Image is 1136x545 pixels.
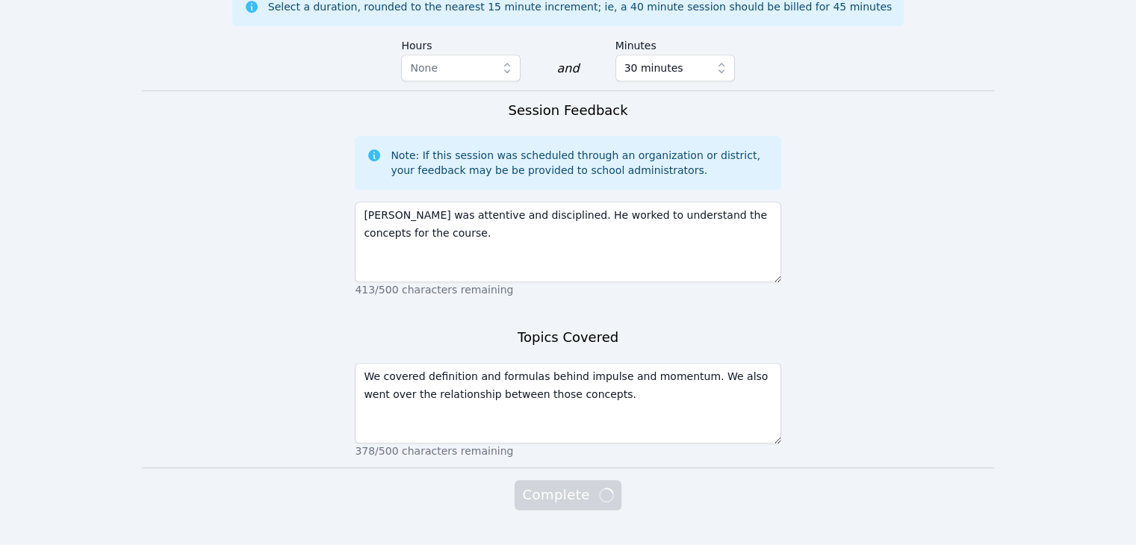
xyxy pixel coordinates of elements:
[410,62,438,74] span: None
[515,480,621,510] button: Complete
[556,60,579,78] div: and
[615,32,735,54] label: Minutes
[624,59,683,77] span: 30 minutes
[355,282,780,297] p: 413/500 characters remaining
[522,485,613,505] span: Complete
[508,100,627,121] h3: Session Feedback
[401,32,521,54] label: Hours
[401,54,521,81] button: None
[355,443,780,458] p: 378/500 characters remaining
[391,148,769,178] div: Note: If this session was scheduled through an organization or district, your feedback may be be ...
[615,54,735,81] button: 30 minutes
[355,202,780,282] textarea: [PERSON_NAME] was attentive and disciplined. He worked to understand the concepts for the course.
[518,327,618,348] h3: Topics Covered
[355,363,780,443] textarea: We covered definition and formulas behind impulse and momentum. We also went over the relationshi...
